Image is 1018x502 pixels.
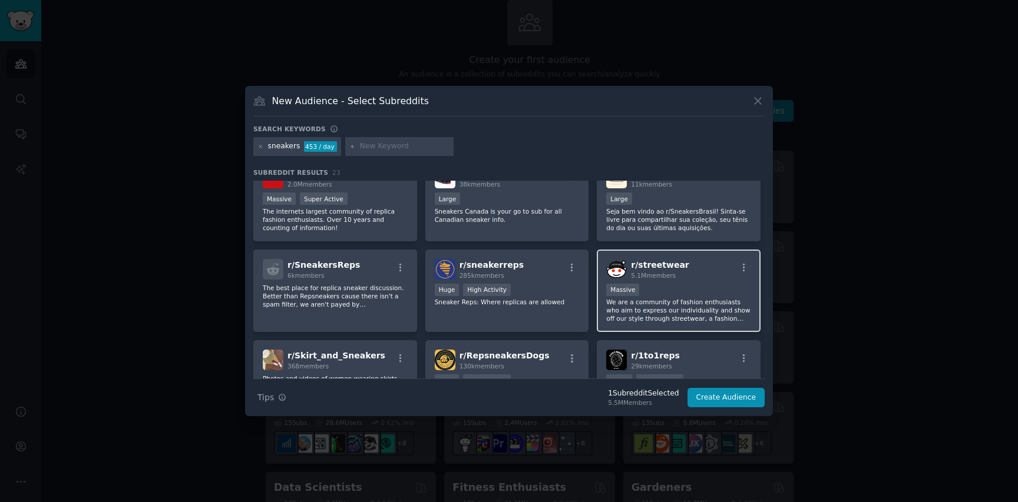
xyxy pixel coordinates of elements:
[435,284,460,296] div: Huge
[287,351,385,360] span: r/ Skirt_and_Sneakers
[463,284,511,296] div: High Activity
[263,192,296,205] div: Massive
[435,374,460,387] div: Huge
[631,181,672,188] span: 11k members
[608,398,679,407] div: 5.5M Members
[272,95,429,107] h3: New Audience - Select Subreddits
[606,298,751,323] p: We are a community of fashion enthusiasts who aim to express our individuality and show off our s...
[287,260,360,270] span: r/ SneakersReps
[606,284,639,296] div: Massive
[263,284,408,308] p: The best place for replica sneaker discussion. Better than Repsneakers cause there isn't a spam f...
[460,351,550,360] span: r/ RepsneakersDogs
[253,125,326,133] h3: Search keywords
[287,272,325,279] span: 6k members
[606,259,627,280] img: streetwear
[631,272,676,279] span: 5.1M members
[463,374,511,387] div: Super Active
[300,192,348,205] div: Super Active
[287,181,332,188] span: 2.0M members
[606,350,627,370] img: 1to1reps
[263,350,283,370] img: Skirt_and_Sneakers
[460,181,500,188] span: 38k members
[435,298,580,306] p: Sneaker Reps: Where replicas are allowed
[606,192,632,205] div: Large
[360,141,449,152] input: New Keyword
[253,387,290,408] button: Tips
[263,207,408,232] p: The internets largest community of replica fashion enthusiasts. Over 10 years and counting of inf...
[636,374,684,387] div: Super Active
[304,141,337,152] div: 453 / day
[631,363,672,370] span: 29k members
[435,350,455,370] img: RepsneakersDogs
[460,260,524,270] span: r/ sneakerreps
[332,169,341,176] span: 23
[287,363,329,370] span: 368 members
[263,374,408,391] p: Photos and videos of women wearing skirts and sneakers
[631,351,680,360] span: r/ 1to1reps
[435,192,461,205] div: Large
[435,259,455,280] img: sneakerreps
[631,260,689,270] span: r/ streetwear
[688,388,765,408] button: Create Audience
[435,207,580,224] p: Sneakers Canada is your go to sub for all Canadian sneaker info.
[608,388,679,399] div: 1 Subreddit Selected
[460,363,504,370] span: 130k members
[606,374,632,387] div: Large
[253,168,328,177] span: Subreddit Results
[460,272,504,279] span: 285k members
[257,391,274,404] span: Tips
[268,141,300,152] div: sneakers
[606,207,751,232] p: Seja bem vindo ao r/SneakersBrasil! Sinta-se livre para compartilhar sua coleção, seu tênis do di...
